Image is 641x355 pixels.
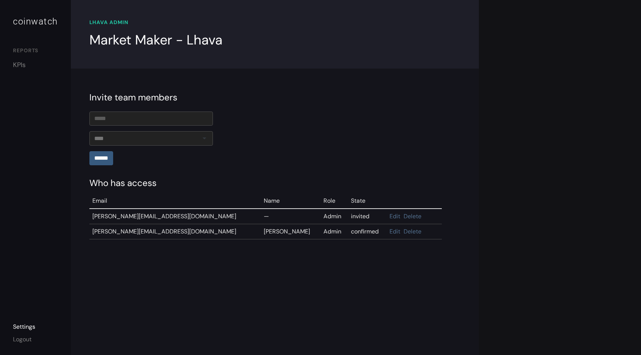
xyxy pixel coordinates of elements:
td: [PERSON_NAME] [261,224,320,239]
a: Edit [389,212,400,220]
a: Delete [404,212,421,220]
td: Role [320,193,348,209]
td: — [261,209,320,224]
a: Delete [404,228,421,235]
td: [PERSON_NAME][EMAIL_ADDRESS][DOMAIN_NAME] [89,224,261,239]
div: LHAVA ADMIN [89,19,460,26]
a: KPIs [13,60,58,70]
a: Logout [13,335,32,343]
td: State [348,193,387,209]
div: Market Maker - Lhava [89,30,223,50]
a: Edit [389,228,400,235]
div: Who has access [89,176,460,190]
span: Admin [323,212,341,220]
td: [PERSON_NAME][EMAIL_ADDRESS][DOMAIN_NAME] [89,209,261,224]
td: Name [261,193,320,209]
td: confirmed [348,224,387,239]
td: invited [348,209,387,224]
div: Invite team members [89,91,460,104]
td: Email [89,193,261,209]
div: coinwatch [13,15,58,28]
span: Admin [323,228,341,235]
div: REPORTS [13,47,58,56]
